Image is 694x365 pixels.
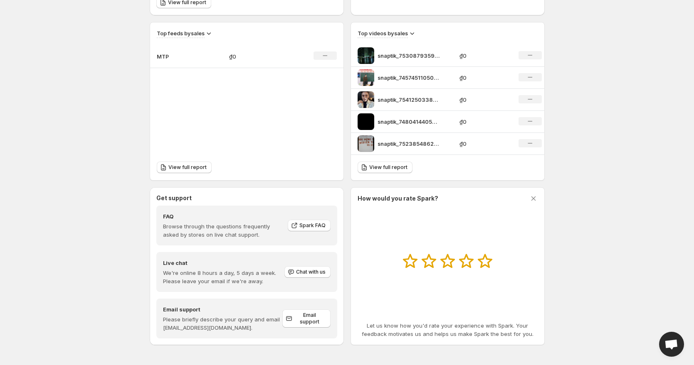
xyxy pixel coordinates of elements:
[157,162,212,173] a: View full report
[358,113,374,130] img: snaptik_7480414405524606226_v2
[358,91,374,108] img: snaptik_7541250338129530130_v2
[369,164,408,171] span: View full report
[358,135,374,152] img: snaptik_7523854862069533970_v2
[296,269,326,275] span: Chat with us
[229,52,288,61] p: ₫0
[163,269,284,285] p: We're online 8 hours a day, 5 days a week. Please leave your email if we're away.
[156,194,192,202] h3: Get support
[157,52,198,61] p: MTP
[358,47,374,64] img: snaptik_7530879359016553746_v2
[459,73,509,82] p: ₫0
[163,222,282,239] p: Browse through the questions frequently asked by stores on live chat support.
[378,73,440,82] p: snaptik_7457451105027394823_v2
[358,69,374,86] img: snaptik_7457451105027394823_v2
[378,140,440,148] p: snaptik_7523854862069533970_v2
[358,162,412,173] a: View full report
[163,259,284,267] h4: Live chat
[358,321,538,338] p: Let us know how you'd rate your experience with Spark. Your feedback motivates us and helps us ma...
[358,194,438,203] h3: How would you rate Spark?
[358,29,408,37] h3: Top videos by sales
[378,118,440,126] p: snaptik_7480414405524606226_v2
[459,118,509,126] p: ₫0
[459,140,509,148] p: ₫0
[299,222,326,229] span: Spark FAQ
[378,51,440,60] p: snaptik_7530879359016553746_v2
[659,332,684,357] div: Open chat
[378,96,440,104] p: snaptik_7541250338129530130_v2
[163,305,282,314] h4: Email support
[288,220,331,231] a: Spark FAQ
[294,312,326,325] span: Email support
[168,164,207,171] span: View full report
[459,51,509,60] p: ₫0
[157,29,205,37] h3: Top feeds by sales
[459,96,509,104] p: ₫0
[163,315,282,332] p: Please briefly describe your query and email [EMAIL_ADDRESS][DOMAIN_NAME].
[163,212,282,220] h4: FAQ
[284,266,331,278] button: Chat with us
[282,309,331,328] a: Email support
